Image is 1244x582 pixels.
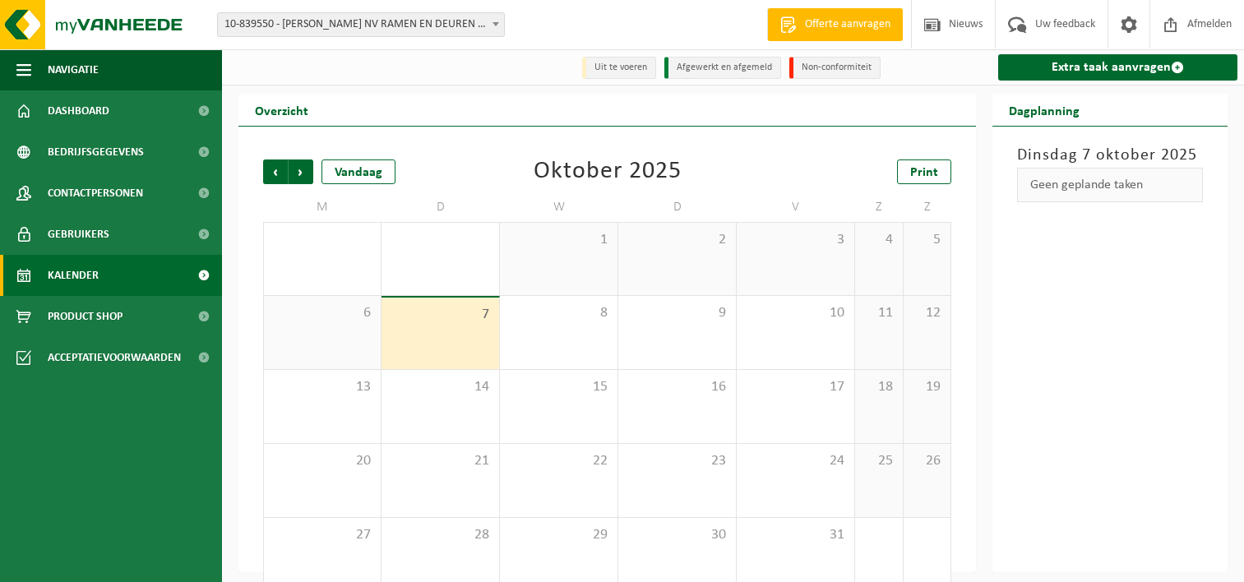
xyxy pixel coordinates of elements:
[992,94,1096,126] h2: Dagplanning
[48,173,143,214] span: Contactpersonen
[534,159,682,184] div: Oktober 2025
[863,378,895,396] span: 18
[627,452,728,470] span: 23
[263,192,382,222] td: M
[48,214,109,255] span: Gebruikers
[789,57,881,79] li: Non-conformiteit
[508,304,609,322] span: 8
[863,452,895,470] span: 25
[390,452,491,470] span: 21
[897,159,951,184] a: Print
[48,49,99,90] span: Navigatie
[500,192,618,222] td: W
[627,304,728,322] span: 9
[627,378,728,396] span: 16
[48,90,109,132] span: Dashboard
[863,231,895,249] span: 4
[272,378,372,396] span: 13
[627,526,728,544] span: 30
[218,13,504,36] span: 10-839550 - ENGELS NV RAMEN EN DEUREN - LOKEREN
[272,304,372,322] span: 6
[745,452,846,470] span: 24
[217,12,505,37] span: 10-839550 - ENGELS NV RAMEN EN DEUREN - LOKEREN
[390,378,491,396] span: 14
[745,231,846,249] span: 3
[912,231,943,249] span: 5
[582,57,656,79] li: Uit te voeren
[664,57,781,79] li: Afgewerkt en afgemeld
[801,16,895,33] span: Offerte aanvragen
[863,304,895,322] span: 11
[508,526,609,544] span: 29
[48,255,99,296] span: Kalender
[912,378,943,396] span: 19
[508,452,609,470] span: 22
[618,192,737,222] td: D
[272,452,372,470] span: 20
[745,378,846,396] span: 17
[390,526,491,544] span: 28
[263,159,288,184] span: Vorige
[855,192,904,222] td: Z
[627,231,728,249] span: 2
[998,54,1237,81] a: Extra taak aanvragen
[390,306,491,324] span: 7
[508,378,609,396] span: 15
[272,526,372,544] span: 27
[910,166,938,179] span: Print
[745,526,846,544] span: 31
[48,337,181,378] span: Acceptatievoorwaarden
[767,8,903,41] a: Offerte aanvragen
[289,159,313,184] span: Volgende
[737,192,855,222] td: V
[1017,143,1203,168] h3: Dinsdag 7 oktober 2025
[904,192,952,222] td: Z
[238,94,325,126] h2: Overzicht
[912,452,943,470] span: 26
[382,192,500,222] td: D
[1017,168,1203,202] div: Geen geplande taken
[48,296,123,337] span: Product Shop
[48,132,144,173] span: Bedrijfsgegevens
[912,304,943,322] span: 12
[321,159,395,184] div: Vandaag
[508,231,609,249] span: 1
[745,304,846,322] span: 10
